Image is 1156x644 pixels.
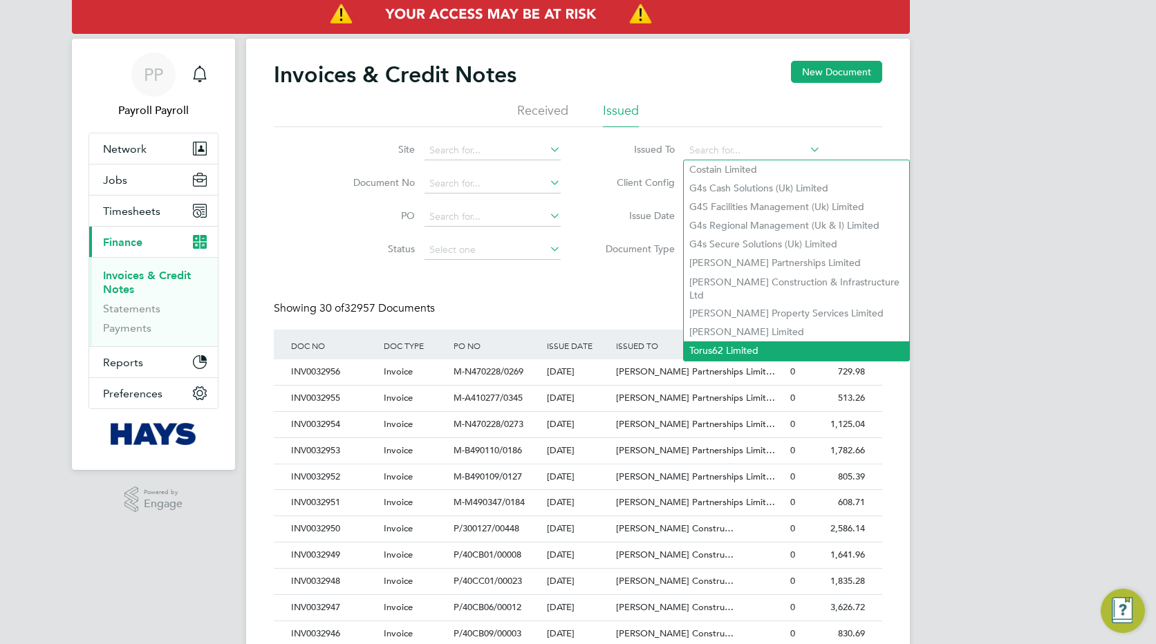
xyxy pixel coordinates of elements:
div: INV0032951 [288,490,380,515]
li: [PERSON_NAME] Property Services Limited [684,304,909,323]
input: Select one [425,240,561,260]
div: INV0032953 [288,438,380,464]
input: Search for... [425,174,561,193]
div: INV0032954 [288,412,380,437]
div: ISSUE DATE [543,330,613,361]
span: 0 [790,444,795,456]
div: 729.98 [799,359,868,385]
span: M-M490347/0184 [454,496,525,508]
button: Finance [89,227,218,257]
span: P/300127/00448 [454,522,519,534]
div: 1,641.96 [799,542,868,568]
div: 1,782.66 [799,438,868,464]
button: Reports [89,347,218,377]
span: P/40CC01/00023 [454,575,522,587]
button: New Document [791,61,882,83]
span: Reports [103,356,143,369]
span: [PERSON_NAME] Partnerships Limit… [616,496,775,508]
span: 0 [790,496,795,508]
input: Search for... [425,141,561,160]
span: [PERSON_NAME] Constru… [616,601,734,613]
div: [DATE] [543,542,613,568]
div: [DATE] [543,595,613,621]
div: [DATE] [543,386,613,411]
span: Engage [144,498,183,510]
span: [PERSON_NAME] Partnerships Limit… [616,471,775,482]
span: 32957 Documents [319,301,435,315]
div: 3,626.72 [799,595,868,621]
span: M-N470228/0273 [454,418,523,430]
button: Timesheets [89,196,218,226]
label: Site [335,143,415,155]
li: G4s Cash Solutions (Uk) Limited [684,179,909,198]
a: Payments [103,321,151,334]
span: M-B490110/0186 [454,444,522,456]
button: Engage Resource Center [1101,589,1145,633]
label: Status [335,243,415,255]
div: [DATE] [543,464,613,490]
a: Powered byEngage [124,486,183,513]
div: 1,125.04 [799,412,868,437]
span: [PERSON_NAME] Partnerships Limit… [616,366,775,377]
li: G4s Regional Management (Uk & I) Limited [684,216,909,235]
a: PPPayroll Payroll [88,53,218,119]
li: [PERSON_NAME] Limited [684,323,909,341]
div: [DATE] [543,490,613,515]
label: Document No [335,176,415,189]
span: Invoice [384,418,413,430]
label: Issue Date [595,209,675,222]
label: Client Config [595,176,675,189]
button: Preferences [89,378,218,408]
span: 0 [790,471,795,482]
span: 0 [790,601,795,613]
li: Received [517,102,568,127]
span: 0 [790,366,795,377]
span: P/40CB06/00012 [454,601,521,613]
span: Invoice [384,444,413,456]
span: Invoice [384,627,413,639]
span: Invoice [384,496,413,508]
input: Search for... [425,207,561,227]
div: Finance [89,257,218,346]
div: 2,586.14 [799,516,868,542]
li: Costain Limited [684,160,909,179]
div: INV0032947 [288,595,380,621]
li: Issued [603,102,639,127]
div: INV0032948 [288,569,380,594]
span: 0 [790,549,795,560]
div: 805.39 [799,464,868,490]
div: DOC NO [288,330,380,361]
span: Invoice [384,522,413,534]
span: Network [103,142,147,155]
label: Document Type [595,243,675,255]
span: 0 [790,522,795,534]
span: Jobs [103,173,127,187]
a: Go to home page [88,423,218,445]
div: INV0032949 [288,542,380,568]
span: 0 [790,575,795,587]
li: G4S Facilities Management (Uk) Limited [684,198,909,216]
div: Showing [274,301,438,316]
div: 608.71 [799,490,868,515]
span: [PERSON_NAME] Constru… [616,627,734,639]
span: Powered by [144,486,183,498]
span: 30 of [319,301,344,315]
a: Statements [103,302,160,315]
div: DOC TYPE [380,330,450,361]
span: P/40CB09/00003 [454,627,521,639]
h2: Invoices & Credit Notes [274,61,516,88]
span: 0 [790,392,795,404]
a: Invoices & Credit Notes [103,269,191,296]
li: [PERSON_NAME] Construction & Infrastructure Ltd [684,273,909,304]
span: Preferences [103,387,162,400]
span: 0 [790,627,795,639]
span: M-A410277/0345 [454,392,523,404]
button: Network [89,133,218,164]
div: 513.26 [799,386,868,411]
span: [PERSON_NAME] Partnerships Limit… [616,392,775,404]
li: Torus62 Limited [684,341,909,360]
img: hays-logo-retina.png [111,423,197,445]
span: M-N470228/0269 [454,366,523,377]
span: Invoice [384,575,413,587]
span: Invoice [384,366,413,377]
